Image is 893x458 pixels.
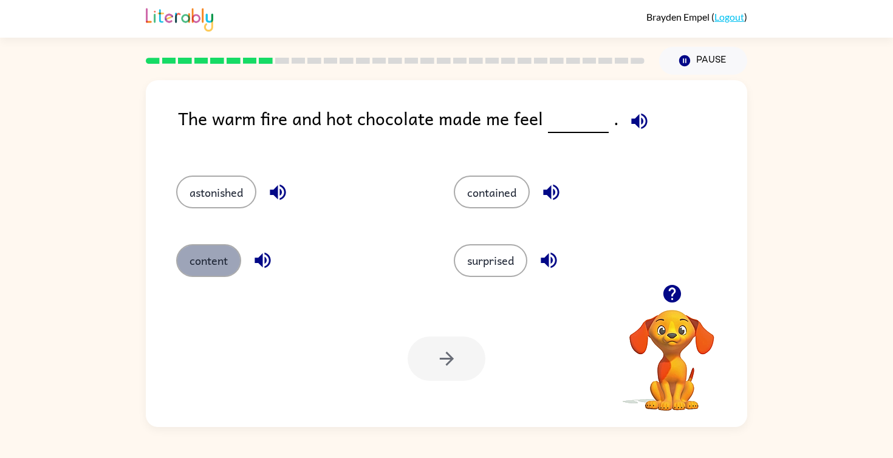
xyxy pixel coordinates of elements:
[646,11,747,22] div: ( )
[454,244,527,277] button: surprised
[714,11,744,22] a: Logout
[611,291,733,412] video: Your browser must support playing .mp4 files to use Literably. Please try using another browser.
[178,104,747,151] div: The warm fire and hot chocolate made me feel .
[659,47,747,75] button: Pause
[146,5,213,32] img: Literably
[646,11,711,22] span: Brayden Empel
[454,176,530,208] button: contained
[176,176,256,208] button: astonished
[176,244,241,277] button: content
